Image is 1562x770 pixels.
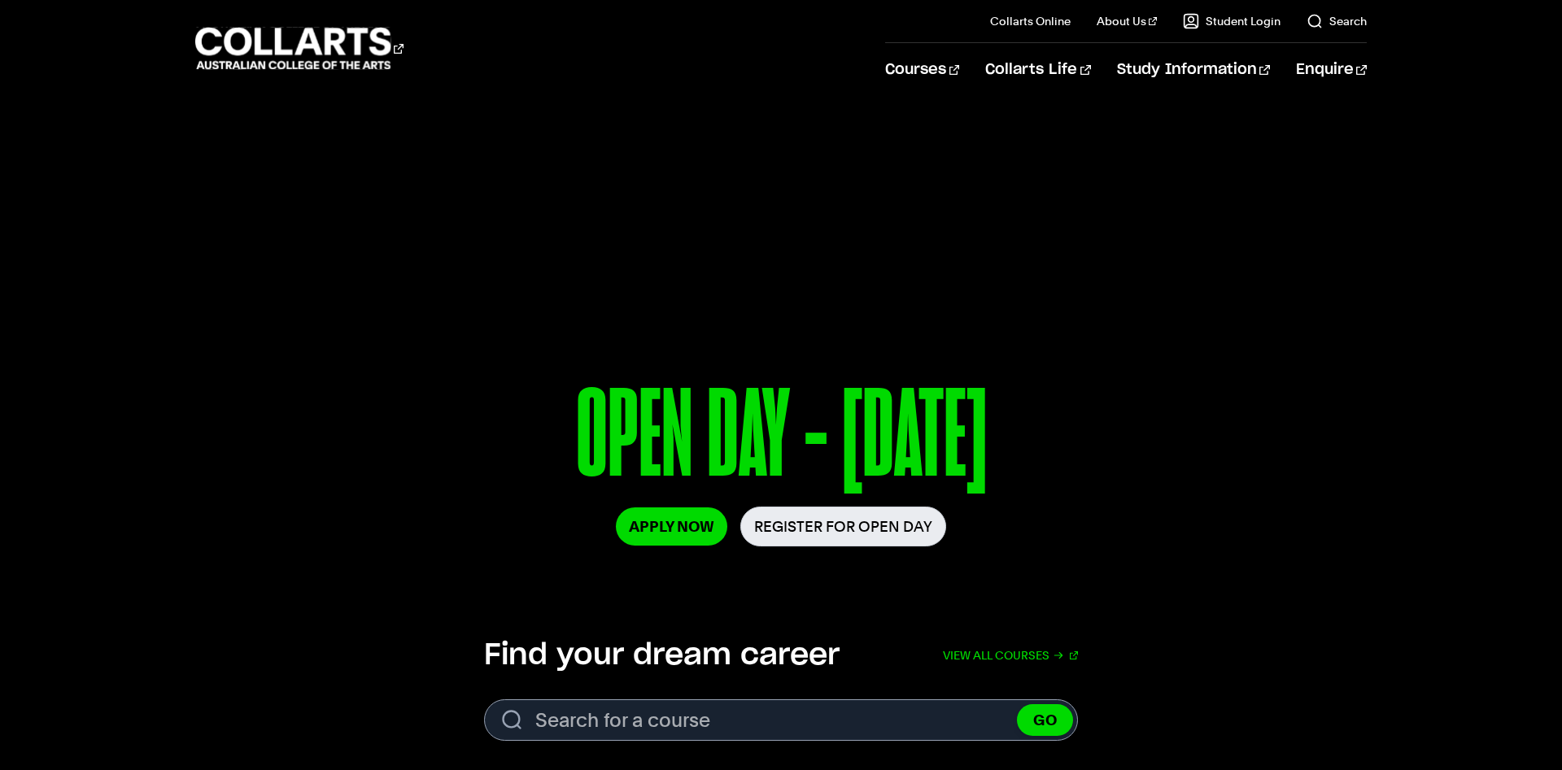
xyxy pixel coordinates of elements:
a: Register for Open Day [740,507,946,546]
a: Collarts Life [985,43,1090,97]
a: Enquire [1296,43,1367,97]
form: Search [484,699,1078,741]
input: Search for a course [484,699,1078,741]
a: About Us [1097,13,1157,29]
p: OPEN DAY - [DATE] [328,372,1234,507]
a: Student Login [1183,13,1281,29]
a: Apply Now [616,507,727,546]
a: Courses [885,43,959,97]
a: Search [1307,13,1367,29]
button: GO [1017,704,1073,736]
a: View all courses [943,637,1078,673]
h2: Find your dream career [484,637,840,673]
div: Go to homepage [195,25,404,72]
a: Study Information [1117,43,1270,97]
a: Collarts Online [990,13,1071,29]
